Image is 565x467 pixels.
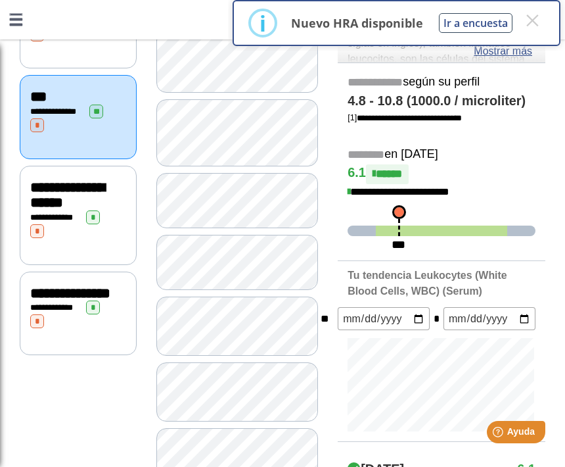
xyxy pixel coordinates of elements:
[260,11,266,35] div: i
[348,93,535,109] h4: 4.8 - 10.8 (1000.0 / microliter)
[474,43,532,59] a: Mostrar más
[348,112,462,122] a: [1]
[348,75,535,90] h5: según su perfil
[439,13,512,33] button: Ir a encuesta
[338,307,430,330] input: mm/dd/yyyy
[520,9,544,32] button: Close this dialog
[443,307,535,330] input: mm/dd/yyyy
[448,416,551,453] iframe: Help widget launcher
[348,164,535,184] h4: 6.1
[348,270,507,297] b: Tu tendencia Leukocytes (White Blood Cells, WBC) (Serum)
[291,15,423,31] p: Nuevo HRA disponible
[348,147,535,162] h5: en [DATE]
